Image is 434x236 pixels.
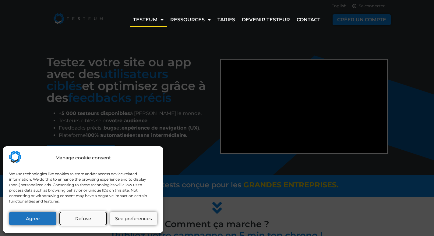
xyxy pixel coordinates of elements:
[293,13,324,27] a: Contact
[110,212,157,225] button: See preferences
[130,13,167,27] a: Testeum
[9,171,157,204] div: We use technologies like cookies to store and/or access device-related information. We do this to...
[55,154,111,161] div: Manage cookie consent
[238,13,293,27] a: Devenir testeur
[59,212,107,225] button: Refuse
[167,13,214,27] a: Ressources
[125,13,328,27] nav: Menu
[214,13,238,27] a: Tarifs
[9,151,21,163] img: Testeum.com - Application crowdtesting platform
[9,212,56,225] button: Agree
